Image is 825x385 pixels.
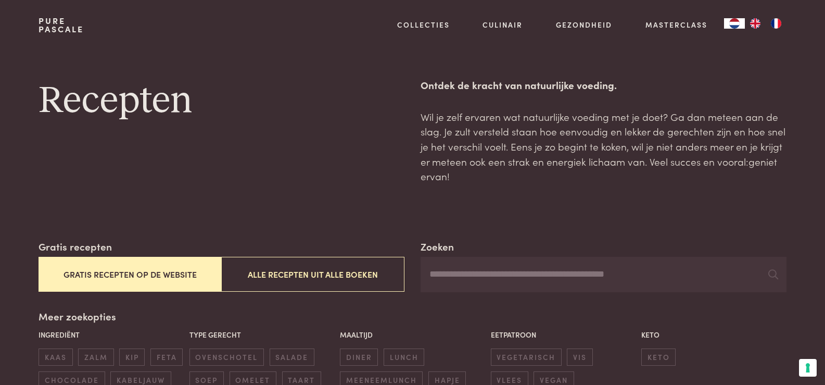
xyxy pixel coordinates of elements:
aside: Language selected: Nederlands [724,18,786,29]
button: Gratis recepten op de website [39,257,221,292]
button: Uw voorkeuren voor toestemming voor trackingtechnologieën [799,359,817,377]
p: Maaltijd [340,329,485,340]
span: salade [270,349,314,366]
span: feta [150,349,183,366]
p: Wil je zelf ervaren wat natuurlijke voeding met je doet? Ga dan meteen aan de slag. Je zult verst... [421,109,786,184]
ul: Language list [745,18,786,29]
p: Keto [641,329,786,340]
a: Collecties [397,19,450,30]
a: EN [745,18,766,29]
span: vegetarisch [491,349,562,366]
a: Culinair [483,19,523,30]
span: keto [641,349,676,366]
label: Zoeken [421,239,454,254]
span: lunch [384,349,424,366]
a: FR [766,18,786,29]
span: ovenschotel [189,349,264,366]
h1: Recepten [39,78,404,125]
a: NL [724,18,745,29]
a: Gezondheid [556,19,612,30]
p: Eetpatroon [491,329,636,340]
span: zalm [78,349,113,366]
p: Type gerecht [189,329,335,340]
span: vis [567,349,592,366]
label: Gratis recepten [39,239,112,254]
strong: Ontdek de kracht van natuurlijke voeding. [421,78,617,92]
span: kaas [39,349,72,366]
button: Alle recepten uit alle boeken [221,257,404,292]
p: Ingrediënt [39,329,184,340]
a: Masterclass [645,19,707,30]
div: Language [724,18,745,29]
a: PurePascale [39,17,84,33]
span: diner [340,349,378,366]
span: kip [119,349,145,366]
